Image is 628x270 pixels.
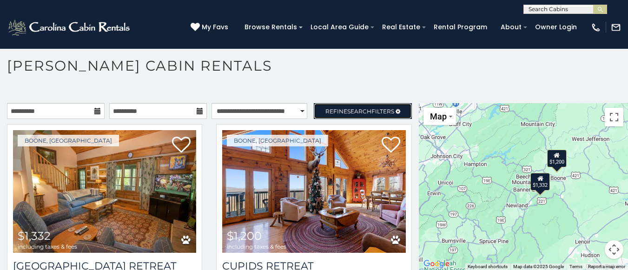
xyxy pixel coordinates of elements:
[18,135,119,146] a: Boone, [GEOGRAPHIC_DATA]
[240,20,302,34] a: Browse Rentals
[421,258,452,270] a: Open this area in Google Maps (opens a new window)
[530,172,550,190] div: $1,332
[468,263,508,270] button: Keyboard shortcuts
[13,130,196,253] img: Boulder Falls Retreat
[513,264,564,269] span: Map data ©2025 Google
[547,150,567,167] div: $1,200
[18,244,77,250] span: including taxes & fees
[227,244,286,250] span: including taxes & fees
[314,103,411,119] a: RefineSearchFilters
[430,112,447,121] span: Map
[172,136,191,155] a: Add to favorites
[605,108,623,126] button: Toggle fullscreen view
[530,20,582,34] a: Owner Login
[222,130,405,253] img: Cupids Retreat
[13,130,196,253] a: Boulder Falls Retreat $1,332 including taxes & fees
[496,20,526,34] a: About
[605,240,623,259] button: Map camera controls
[222,130,405,253] a: Cupids Retreat $1,200 including taxes & fees
[227,135,328,146] a: Boone, [GEOGRAPHIC_DATA]
[569,264,582,269] a: Terms (opens in new tab)
[588,264,625,269] a: Report a map error
[421,258,452,270] img: Google
[191,22,231,33] a: My Favs
[591,22,601,33] img: phone-regular-white.png
[227,229,262,243] span: $1,200
[306,20,373,34] a: Local Area Guide
[423,108,456,125] button: Change map style
[18,229,51,243] span: $1,332
[377,20,425,34] a: Real Estate
[7,18,132,37] img: White-1-2.png
[429,20,492,34] a: Rental Program
[347,108,371,115] span: Search
[611,22,621,33] img: mail-regular-white.png
[325,108,394,115] span: Refine Filters
[202,22,228,32] span: My Favs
